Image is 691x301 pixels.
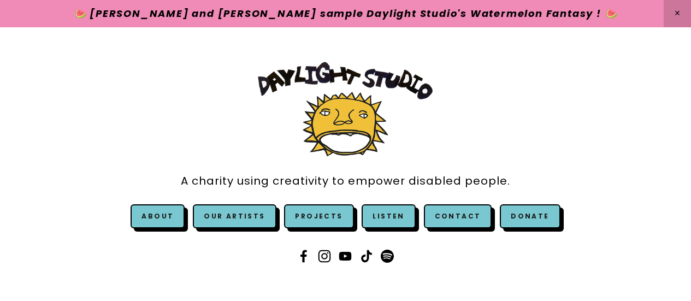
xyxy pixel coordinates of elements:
a: About [141,211,174,221]
a: Donate [500,204,560,228]
a: A charity using creativity to empower disabled people. [181,169,510,193]
img: Daylight Studio [258,62,433,156]
a: Our Artists [193,204,276,228]
a: Projects [284,204,353,228]
a: Listen [373,211,404,221]
a: Contact [424,204,492,228]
